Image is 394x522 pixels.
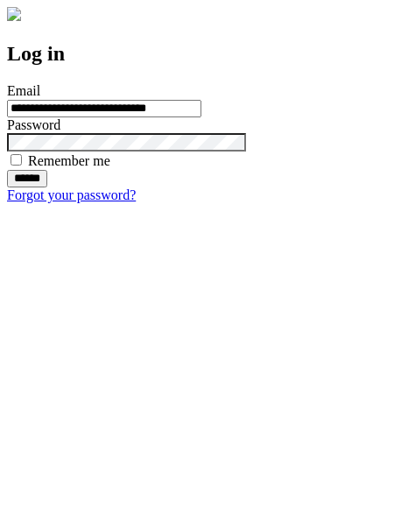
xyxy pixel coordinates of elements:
[7,42,387,66] h2: Log in
[7,117,60,132] label: Password
[28,153,110,168] label: Remember me
[7,83,40,98] label: Email
[7,7,21,21] img: logo-4e3dc11c47720685a147b03b5a06dd966a58ff35d612b21f08c02c0306f2b779.png
[7,187,136,202] a: Forgot your password?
